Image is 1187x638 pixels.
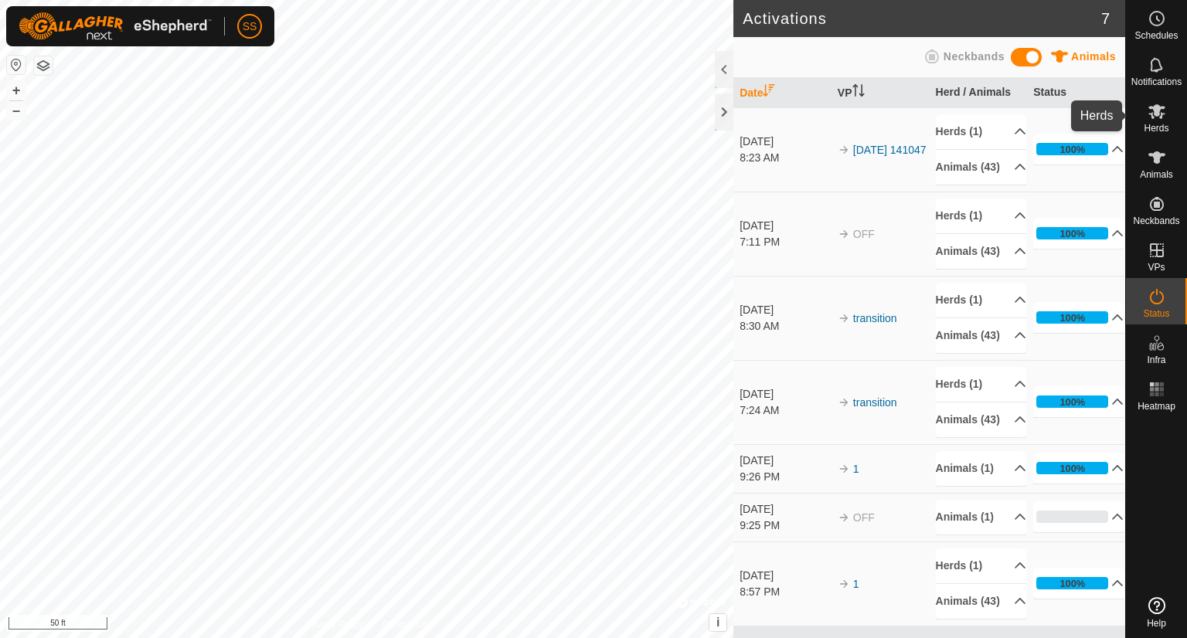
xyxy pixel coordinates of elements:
[1027,78,1125,108] th: Status
[1138,402,1175,411] span: Heatmap
[936,500,1026,534] p-accordion-header: Animals (1)
[853,578,859,590] a: 1
[740,302,830,318] div: [DATE]
[1036,462,1108,474] div: 100%
[1140,170,1173,179] span: Animals
[936,402,1026,437] p-accordion-header: Animals (43)
[7,81,26,100] button: +
[1131,77,1182,87] span: Notifications
[740,501,830,518] div: [DATE]
[1059,142,1085,157] div: 100%
[1033,386,1124,417] p-accordion-header: 100%
[740,150,830,166] div: 8:23 AM
[1134,31,1178,40] span: Schedules
[838,144,850,156] img: arrow
[936,318,1026,353] p-accordion-header: Animals (43)
[1036,227,1108,239] div: 100%
[7,56,26,74] button: Reset Map
[1071,50,1116,63] span: Animals
[838,578,850,590] img: arrow
[1101,7,1110,30] span: 7
[7,101,26,120] button: –
[1036,577,1108,589] div: 100%
[1059,311,1085,325] div: 100%
[382,618,427,632] a: Contact Us
[936,548,1026,583] p-accordion-header: Herds (1)
[740,453,830,469] div: [DATE]
[853,144,927,156] a: [DATE] 141047
[936,283,1026,317] p-accordion-header: Herds (1)
[740,386,830,402] div: [DATE]
[740,218,830,234] div: [DATE]
[733,78,832,108] th: Date
[763,87,775,99] p-sorticon: Activate to sort
[306,618,364,632] a: Privacy Policy
[740,518,830,534] div: 9:25 PM
[853,463,859,475] a: 1
[936,150,1026,185] p-accordion-header: Animals (43)
[740,568,830,584] div: [DATE]
[936,199,1026,233] p-accordion-header: Herds (1)
[1147,355,1165,365] span: Infra
[936,584,1026,619] p-accordion-header: Animals (43)
[936,234,1026,269] p-accordion-header: Animals (43)
[1033,134,1124,165] p-accordion-header: 100%
[853,511,875,524] span: OFF
[1033,453,1124,484] p-accordion-header: 100%
[1059,461,1085,476] div: 100%
[716,616,719,629] span: i
[1033,218,1124,249] p-accordion-header: 100%
[1036,395,1108,408] div: 100%
[1059,226,1085,241] div: 100%
[1059,395,1085,409] div: 100%
[1126,591,1187,634] a: Help
[1033,568,1124,599] p-accordion-header: 100%
[709,614,726,631] button: i
[1148,263,1165,272] span: VPs
[743,9,1101,28] h2: Activations
[740,134,830,150] div: [DATE]
[853,396,897,409] a: transition
[930,78,1028,108] th: Herd / Animals
[853,312,897,324] a: transition
[19,12,212,40] img: Gallagher Logo
[852,87,865,99] p-sorticon: Activate to sort
[1144,124,1168,133] span: Herds
[936,367,1026,402] p-accordion-header: Herds (1)
[838,312,850,324] img: arrow
[832,78,930,108] th: VP
[838,511,850,524] img: arrow
[1143,309,1169,318] span: Status
[740,402,830,419] div: 7:24 AM
[34,56,53,75] button: Map Layers
[740,234,830,250] div: 7:11 PM
[838,463,850,475] img: arrow
[853,228,875,240] span: OFF
[838,228,850,240] img: arrow
[740,584,830,600] div: 8:57 PM
[740,469,830,485] div: 9:26 PM
[1036,143,1108,155] div: 100%
[243,19,257,35] span: SS
[1133,216,1179,226] span: Neckbands
[838,396,850,409] img: arrow
[740,318,830,334] div: 8:30 AM
[1036,511,1108,523] div: 0%
[936,451,1026,486] p-accordion-header: Animals (1)
[1033,501,1124,532] p-accordion-header: 0%
[936,114,1026,149] p-accordion-header: Herds (1)
[944,50,1005,63] span: Neckbands
[1147,619,1166,628] span: Help
[1033,302,1124,333] p-accordion-header: 100%
[1036,311,1108,324] div: 100%
[1059,576,1085,591] div: 100%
